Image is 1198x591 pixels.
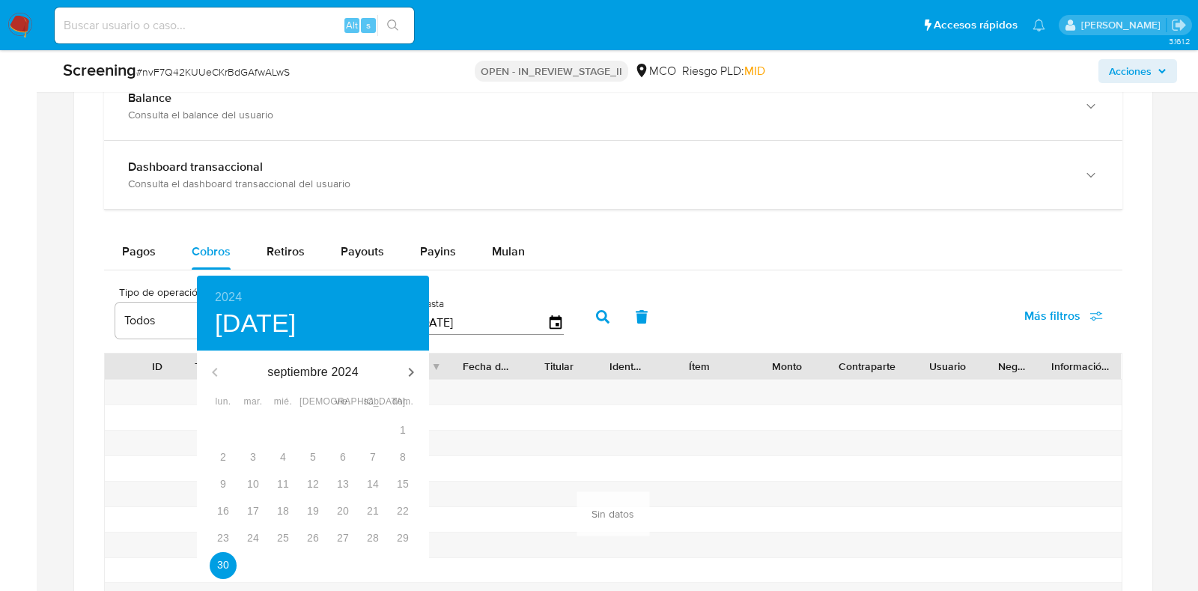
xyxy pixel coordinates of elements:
[240,395,267,410] span: mar.
[299,395,326,410] span: [DEMOGRAPHIC_DATA].
[210,395,237,410] span: lun.
[359,395,386,410] span: sáb.
[329,395,356,410] span: vie.
[215,287,242,308] button: 2024
[215,308,297,339] button: [DATE]
[233,363,393,381] p: septiembre 2024
[389,395,416,410] span: dom.
[210,552,237,579] button: 30
[217,557,229,572] p: 30
[270,395,297,410] span: mié.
